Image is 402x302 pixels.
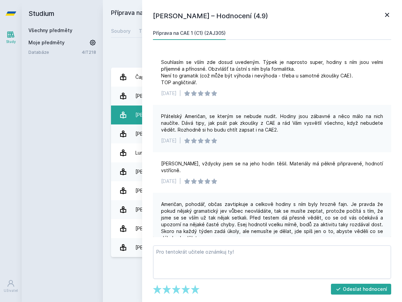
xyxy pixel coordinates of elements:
div: | [179,90,181,97]
div: [DATE] [161,137,177,144]
div: Američan, pohodář, občas zavtipkuje a celkově hodiny s ním byly hrozně fajn. Je pravda že pokud n... [161,201,383,241]
div: Přátelský Američan, se kterým se nebude nudit. Hodiny jsou zábavné a něco málo na nich naučíte. D... [161,113,383,133]
a: [PERSON_NAME] 2 hodnocení 4.0 [111,162,394,181]
div: | [179,178,181,185]
div: [PERSON_NAME] [135,203,173,216]
a: Všechny předměty [28,27,72,33]
div: [PERSON_NAME] [135,222,173,235]
div: [PERSON_NAME] [135,89,173,103]
div: Uživatel [4,288,18,293]
div: [PERSON_NAME] [135,241,173,254]
a: Lurring [PERSON_NAME] 1 hodnocení 5.0 [111,143,394,162]
div: [PERSON_NAME] [135,127,173,141]
a: Testy [139,24,152,38]
div: [PERSON_NAME] [135,108,173,122]
a: [PERSON_NAME] 3 hodnocení 3.0 [111,181,394,200]
div: Čapková Halka [135,70,169,84]
a: Soubory [111,24,131,38]
div: Study [6,39,16,44]
div: | [179,137,181,144]
a: Uživatel [1,276,20,297]
div: [PERSON_NAME] [135,165,173,179]
div: Testy [139,28,152,34]
a: Databáze [28,49,82,55]
a: [PERSON_NAME] 1 hodnocení 5.0 [111,87,394,106]
span: Moje předměty [28,39,65,46]
a: Study [1,27,20,48]
div: Lurring [PERSON_NAME] [135,146,189,160]
a: [PERSON_NAME] 2 hodnocení 4.0 [111,200,394,219]
h2: Příprava na CAE 1 (C1) (2AJ305) [111,8,318,19]
a: [PERSON_NAME] 3 hodnocení 5.0 [111,106,394,124]
a: 4IT218 [82,49,96,55]
div: Souhlasím se vším zde dosud uvedeným. Týpek je naprosto super, hodiny s ním jsou velmi příjemné a... [161,59,383,86]
a: [PERSON_NAME] 1 hodnocení 5.0 [111,219,394,238]
div: Soubory [111,28,131,34]
div: [PERSON_NAME] [135,184,173,198]
div: [PERSON_NAME], vždycky jsem se na jeho hodin těšil. Materiály má pěkně připravené, hodnotí vstřícně. [161,160,383,174]
div: [DATE] [161,178,177,185]
a: [PERSON_NAME] 7 hodnocení 4.9 [111,238,394,257]
div: [DATE] [161,90,177,97]
a: [PERSON_NAME] 1 hodnocení 5.0 [111,124,394,143]
a: Čapková Halka 2 hodnocení 3.5 [111,68,394,87]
